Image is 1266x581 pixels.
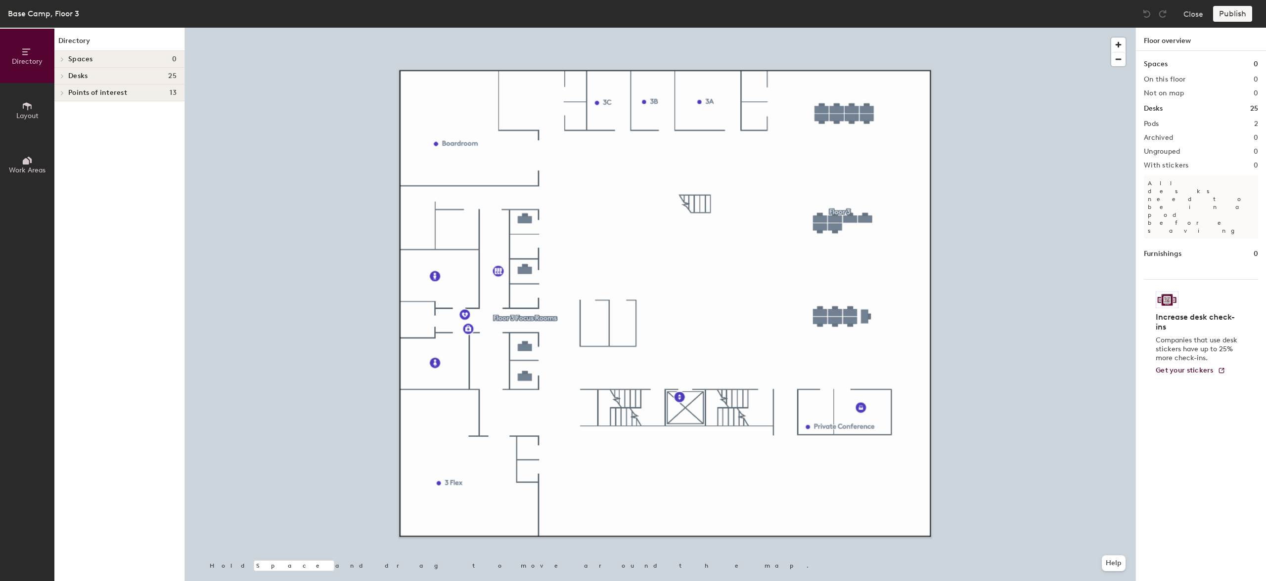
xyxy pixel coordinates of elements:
span: Layout [16,112,39,120]
h2: 0 [1254,162,1258,169]
span: Directory [12,57,43,66]
button: Close [1183,6,1203,22]
p: Companies that use desk stickers have up to 25% more check-ins. [1156,336,1240,363]
img: Undo [1142,9,1152,19]
h1: Directory [54,36,184,51]
h2: 0 [1254,134,1258,142]
h2: 2 [1254,120,1258,128]
button: Help [1102,555,1126,571]
img: Sticker logo [1156,291,1178,308]
span: 0 [172,55,177,63]
h2: Ungrouped [1144,148,1180,156]
h2: With stickers [1144,162,1189,169]
img: Redo [1158,9,1168,19]
h2: 0 [1254,148,1258,156]
h1: 0 [1254,59,1258,70]
h2: Not on map [1144,89,1184,97]
h1: Furnishings [1144,249,1181,259]
span: 25 [168,72,177,80]
span: 13 [170,89,177,97]
h1: Desks [1144,103,1163,114]
span: Get your stickers [1156,366,1214,374]
h1: 0 [1254,249,1258,259]
h2: 0 [1254,76,1258,83]
a: Get your stickers [1156,367,1225,375]
span: Desks [68,72,88,80]
div: Base Camp, Floor 3 [8,7,79,20]
p: All desks need to be in a pod before saving [1144,175,1258,239]
h2: 0 [1254,89,1258,97]
h1: Floor overview [1136,28,1266,51]
h2: Archived [1144,134,1173,142]
h2: Pods [1144,120,1159,128]
span: Spaces [68,55,93,63]
h4: Increase desk check-ins [1156,312,1240,332]
h2: On this floor [1144,76,1186,83]
span: Points of interest [68,89,127,97]
span: Work Areas [9,166,45,174]
h1: 25 [1250,103,1258,114]
h1: Spaces [1144,59,1168,70]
